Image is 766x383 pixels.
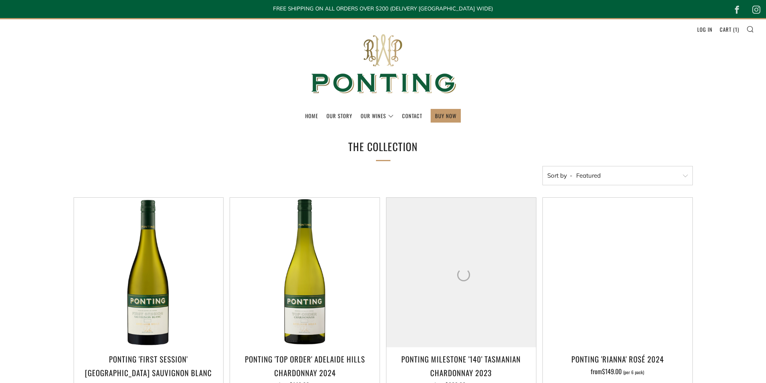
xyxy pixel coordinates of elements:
img: Ponting Wines [303,19,464,109]
a: Log in [697,23,713,36]
a: BUY NOW [435,109,456,122]
span: 1 [735,25,737,33]
a: Our Story [327,109,352,122]
span: $149.00 [602,367,622,376]
a: Cart (1) [720,23,739,36]
h1: The Collection [263,137,504,156]
span: (per 6 pack) [623,370,644,375]
a: Contact [402,109,422,122]
h3: Ponting 'Top Order' Adelaide Hills Chardonnay 2024 [234,352,376,379]
a: Home [305,109,318,122]
span: from [591,367,644,376]
h3: Ponting Milestone '140' Tasmanian Chardonnay 2023 [390,352,532,379]
a: Our Wines [361,109,394,122]
h3: Ponting 'Rianna' Rosé 2024 [547,352,688,366]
